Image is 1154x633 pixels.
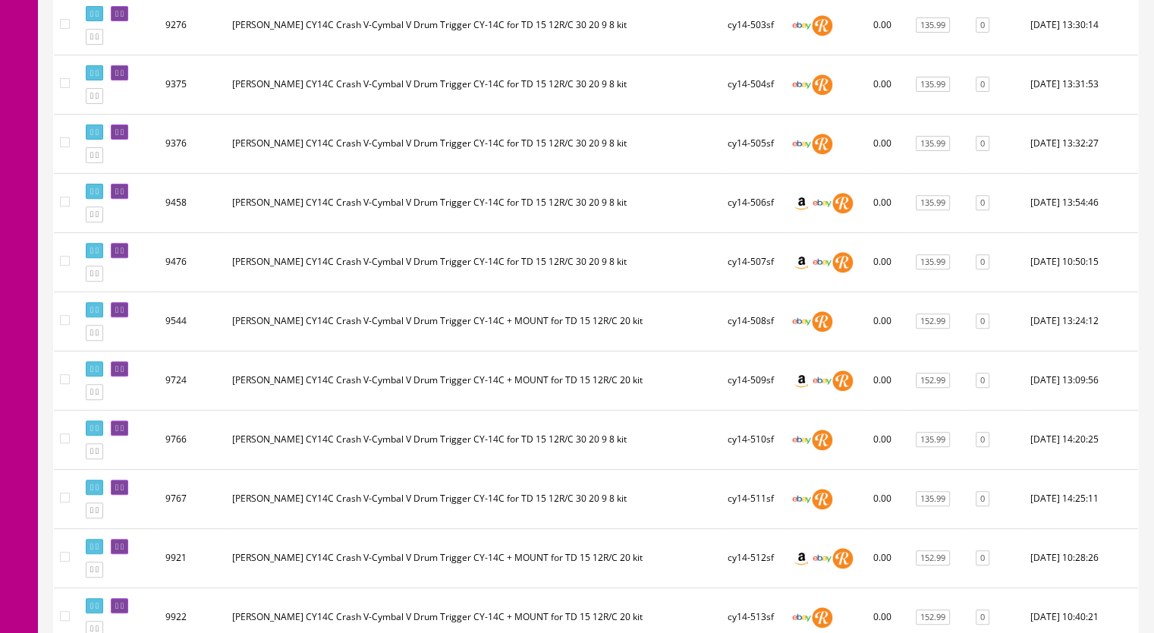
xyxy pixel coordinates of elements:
[791,311,812,332] img: ebay
[791,134,812,154] img: ebay
[812,252,832,272] img: ebay
[867,55,906,114] td: 0.00
[722,351,785,410] td: cy14-509sf
[976,609,989,625] a: 0
[916,313,950,329] a: 152.99
[976,77,989,93] a: 0
[159,291,226,351] td: 9544
[1024,55,1138,114] td: 2023-06-01 13:31:53
[916,491,950,507] a: 135.99
[812,15,832,36] img: reverb
[159,528,226,587] td: 9921
[976,373,989,389] a: 0
[976,254,989,270] a: 0
[812,370,832,391] img: ebay
[226,351,722,410] td: Roland CY14C Crash V-Cymbal V Drum Trigger CY-14C + MOUNT for TD 15 12R/C 20 kit
[812,193,832,213] img: ebay
[812,134,832,154] img: reverb
[1024,351,1138,410] td: 2023-09-07 13:09:56
[812,607,832,628] img: reverb
[226,528,722,587] td: Roland CY14C Crash V-Cymbal V Drum Trigger CY-14C + MOUNT for TD 15 12R/C 20 kit
[226,410,722,469] td: Roland CY14C Crash V-Cymbal V Drum Trigger CY-14C for TD 15 12R/C 30 20 9 8 kit
[976,136,989,152] a: 0
[832,252,853,272] img: reverb
[916,136,950,152] a: 135.99
[832,193,853,213] img: reverb
[159,55,226,114] td: 9375
[1024,469,1138,528] td: 2023-09-29 14:25:11
[812,548,832,568] img: ebay
[226,232,722,291] td: Roland CY14C Crash V-Cymbal V Drum Trigger CY-14C for TD 15 12R/C 30 20 9 8 kit
[812,74,832,95] img: reverb
[159,469,226,528] td: 9767
[867,410,906,469] td: 0.00
[1024,114,1138,173] td: 2023-06-01 13:32:27
[867,291,906,351] td: 0.00
[159,232,226,291] td: 9476
[867,114,906,173] td: 0.00
[916,432,950,448] a: 135.99
[1024,528,1138,587] td: 2023-10-24 10:28:26
[791,430,812,450] img: ebay
[722,55,785,114] td: cy14-504sf
[916,77,950,93] a: 135.99
[812,311,832,332] img: reverb
[867,469,906,528] td: 0.00
[722,291,785,351] td: cy14-508sf
[916,254,950,270] a: 135.99
[722,410,785,469] td: cy14-510sf
[722,114,785,173] td: cy14-505sf
[1024,232,1138,291] td: 2023-06-29 10:50:15
[867,351,906,410] td: 0.00
[812,489,832,509] img: reverb
[159,173,226,232] td: 9458
[832,548,853,568] img: reverb
[867,528,906,587] td: 0.00
[812,430,832,450] img: reverb
[722,528,785,587] td: cy14-512sf
[159,114,226,173] td: 9376
[226,173,722,232] td: Roland CY14C Crash V-Cymbal V Drum Trigger CY-14C for TD 15 12R/C 30 20 9 8 kit
[791,607,812,628] img: ebay
[1024,291,1138,351] td: 2023-07-10 13:24:12
[1024,173,1138,232] td: 2023-06-21 13:54:46
[226,55,722,114] td: Roland CY14C Crash V-Cymbal V Drum Trigger CY-14C for TD 15 12R/C 30 20 9 8 kit
[791,193,812,213] img: amazon
[791,370,812,391] img: amazon
[916,550,950,566] a: 152.99
[791,15,812,36] img: ebay
[791,489,812,509] img: ebay
[1024,410,1138,469] td: 2023-09-29 14:20:25
[722,232,785,291] td: cy14-507sf
[867,232,906,291] td: 0.00
[976,195,989,211] a: 0
[867,173,906,232] td: 0.00
[916,373,950,389] a: 152.99
[976,313,989,329] a: 0
[722,173,785,232] td: cy14-506sf
[976,550,989,566] a: 0
[976,432,989,448] a: 0
[916,17,950,33] a: 135.99
[976,17,989,33] a: 0
[159,410,226,469] td: 9766
[791,74,812,95] img: ebay
[226,114,722,173] td: Roland CY14C Crash V-Cymbal V Drum Trigger CY-14C for TD 15 12R/C 30 20 9 8 kit
[159,351,226,410] td: 9724
[976,491,989,507] a: 0
[722,469,785,528] td: cy14-511sf
[791,548,812,568] img: amazon
[226,291,722,351] td: Roland CY14C Crash V-Cymbal V Drum Trigger CY-14C + MOUNT for TD 15 12R/C 20 kit
[916,609,950,625] a: 152.99
[916,195,950,211] a: 135.99
[832,370,853,391] img: reverb
[226,469,722,528] td: Roland CY14C Crash V-Cymbal V Drum Trigger CY-14C for TD 15 12R/C 30 20 9 8 kit
[791,252,812,272] img: amazon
